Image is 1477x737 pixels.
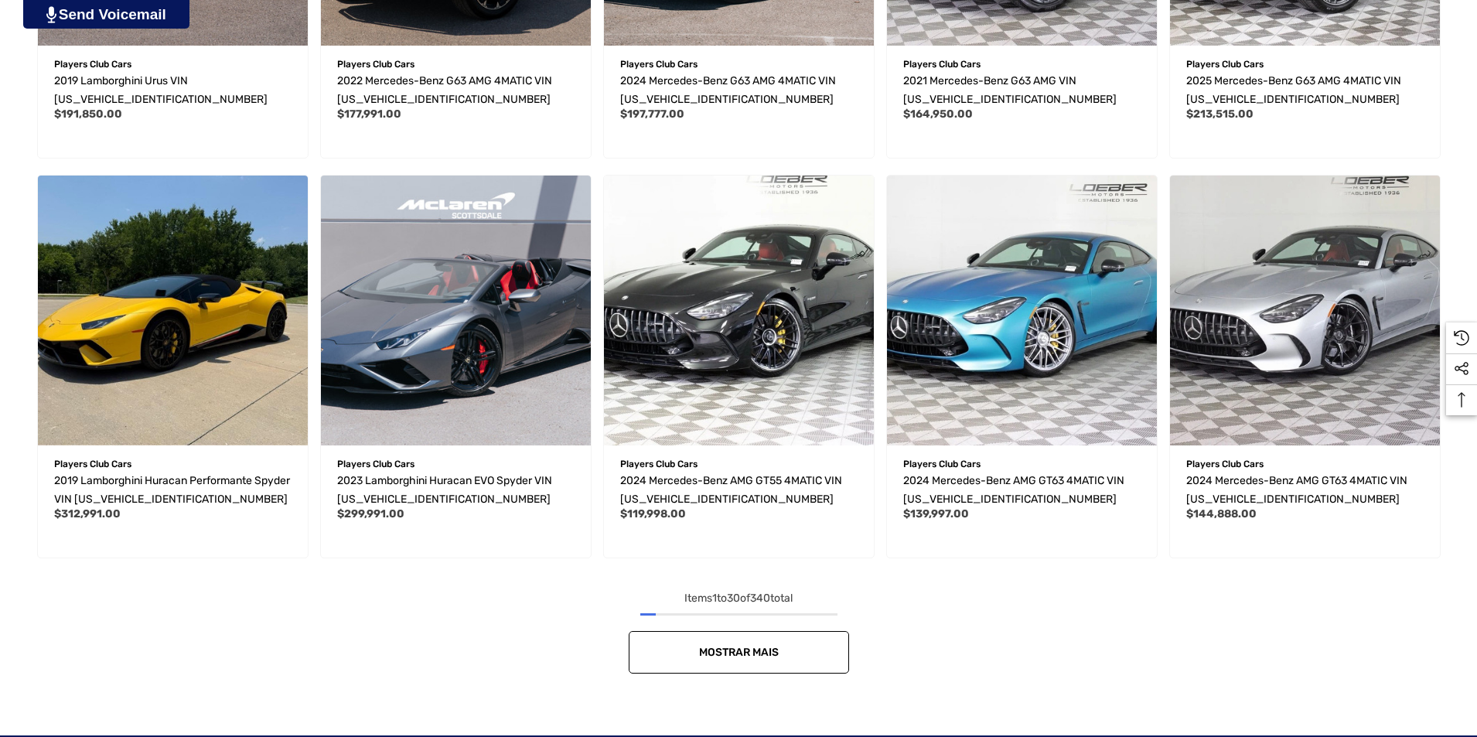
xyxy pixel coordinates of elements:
p: Players Club Cars [620,54,858,74]
a: 2019 Lamborghini Huracan Performante Spyder VIN ZHWUS4ZF3KLA11421,$312,991.00 [54,472,292,509]
svg: Recently Viewed [1454,330,1469,346]
span: $191,850.00 [54,107,122,121]
span: 1 [712,592,717,605]
span: 2019 Lamborghini Urus VIN [US_VEHICLE_IDENTIFICATION_NUMBER] [54,74,268,106]
span: $144,888.00 [1186,507,1257,520]
nav: pagination [31,589,1446,674]
span: $299,991.00 [337,507,404,520]
a: 2021 Mercedes-Benz G63 AMG VIN W1NYC7HJ9MX381336,$164,950.00 [903,72,1141,109]
span: 2024 Mercedes-Benz AMG GT63 4MATIC VIN [US_VEHICLE_IDENTIFICATION_NUMBER] [903,474,1124,506]
img: For Sale: 2024 Mercedes-Benz AMG GT63 4MATIC VIN W1KRJ7JB0RF001906 [887,176,1157,445]
span: Mostrar mais [699,646,779,659]
span: 2025 Mercedes-Benz G63 AMG 4MATIC VIN [US_VEHICLE_IDENTIFICATION_NUMBER] [1186,74,1401,106]
span: 2024 Mercedes-Benz AMG GT55 4MATIC VIN [US_VEHICLE_IDENTIFICATION_NUMBER] [620,474,842,506]
svg: Top [1446,392,1477,408]
a: 2024 Mercedes-Benz G63 AMG 4MATIC VIN W1NYC7HJXRX502401,$197,777.00 [620,72,858,109]
a: 2023 Lamborghini Huracan EVO Spyder VIN ZHWUT5ZF8PLA22487,$299,991.00 [337,472,575,509]
a: 2025 Mercedes-Benz G63 AMG 4MATIC VIN W1NWH5AB7SX054656,$213,515.00 [1186,72,1424,109]
a: 2019 Lamborghini Urus VIN ZPBUA1ZL8KLA03403,$191,850.00 [54,72,292,109]
p: Players Club Cars [903,454,1141,474]
span: 2019 Lamborghini Huracan Performante Spyder VIN [US_VEHICLE_IDENTIFICATION_NUMBER] [54,474,290,506]
p: Players Club Cars [337,454,575,474]
p: Players Club Cars [1186,454,1424,474]
p: Players Club Cars [903,54,1141,74]
a: 2019 Lamborghini Huracan Performante Spyder VIN ZHWUS4ZF3KLA11421,$312,991.00 [38,176,308,445]
img: For Sale: 2023 Lamborghini Huracan EVO Spyder VIN ZHWUT5ZF8PLA22487 [321,176,591,445]
span: $119,998.00 [620,507,686,520]
span: $177,991.00 [337,107,401,121]
a: 2024 Mercedes-Benz AMG GT63 4MATIC VIN W1KRJ7JB0RF000528,$144,888.00 [1170,176,1440,445]
p: Players Club Cars [1186,54,1424,74]
span: 2021 Mercedes-Benz G63 AMG VIN [US_VEHICLE_IDENTIFICATION_NUMBER] [903,74,1117,106]
span: $139,997.00 [903,507,969,520]
img: For Sale: 2019 Lamborghini Huracan Performante Spyder VIN ZHWUS4ZF3KLA11421 [38,176,308,445]
p: Players Club Cars [337,54,575,74]
a: 2024 Mercedes-Benz AMG GT63 4MATIC VIN W1KRJ7JB0RF001906,$139,997.00 [903,472,1141,509]
span: 340 [750,592,770,605]
a: 2023 Lamborghini Huracan EVO Spyder VIN ZHWUT5ZF8PLA22487,$299,991.00 [321,176,591,445]
img: For Sale: 2024 Mercedes-Benz AMG GT55 4MATIC VIN W1KRJ8AB8RF000444 [604,176,874,445]
a: 2024 Mercedes-Benz AMG GT63 4MATIC VIN W1KRJ7JB0RF000528,$144,888.00 [1186,472,1424,509]
span: 30 [727,592,740,605]
span: 2022 Mercedes-Benz G63 AMG 4MATIC VIN [US_VEHICLE_IDENTIFICATION_NUMBER] [337,74,552,106]
a: 2024 Mercedes-Benz AMG GT63 4MATIC VIN W1KRJ7JB0RF001906,$139,997.00 [887,176,1157,445]
a: 2024 Mercedes-Benz AMG GT55 4MATIC VIN W1KRJ8AB8RF000444,$119,998.00 [604,176,874,445]
span: $213,515.00 [1186,107,1254,121]
span: 2024 Mercedes-Benz G63 AMG 4MATIC VIN [US_VEHICLE_IDENTIFICATION_NUMBER] [620,74,836,106]
span: $312,991.00 [54,507,121,520]
div: Items to of total [31,589,1446,608]
span: 2023 Lamborghini Huracan EVO Spyder VIN [US_VEHICLE_IDENTIFICATION_NUMBER] [337,474,552,506]
img: PjwhLS0gR2VuZXJhdG9yOiBHcmF2aXQuaW8gLS0+PHN2ZyB4bWxucz0iaHR0cDovL3d3dy53My5vcmcvMjAwMC9zdmciIHhtb... [46,6,56,23]
svg: Social Media [1454,361,1469,377]
a: 2024 Mercedes-Benz AMG GT55 4MATIC VIN W1KRJ8AB8RF000444,$119,998.00 [620,472,858,509]
a: Mostrar mais [629,631,849,674]
span: 2024 Mercedes-Benz AMG GT63 4MATIC VIN [US_VEHICLE_IDENTIFICATION_NUMBER] [1186,474,1407,506]
p: Players Club Cars [620,454,858,474]
a: 2022 Mercedes-Benz G63 AMG 4MATIC VIN W1NYC7HJ4NX448751,$177,991.00 [337,72,575,109]
span: $197,777.00 [620,107,684,121]
span: $164,950.00 [903,107,973,121]
p: Players Club Cars [54,454,292,474]
img: For Sale: 2024 Mercedes-Benz AMG GT63 4MATIC VIN W1KRJ7JB0RF000528 [1170,176,1440,445]
p: Players Club Cars [54,54,292,74]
